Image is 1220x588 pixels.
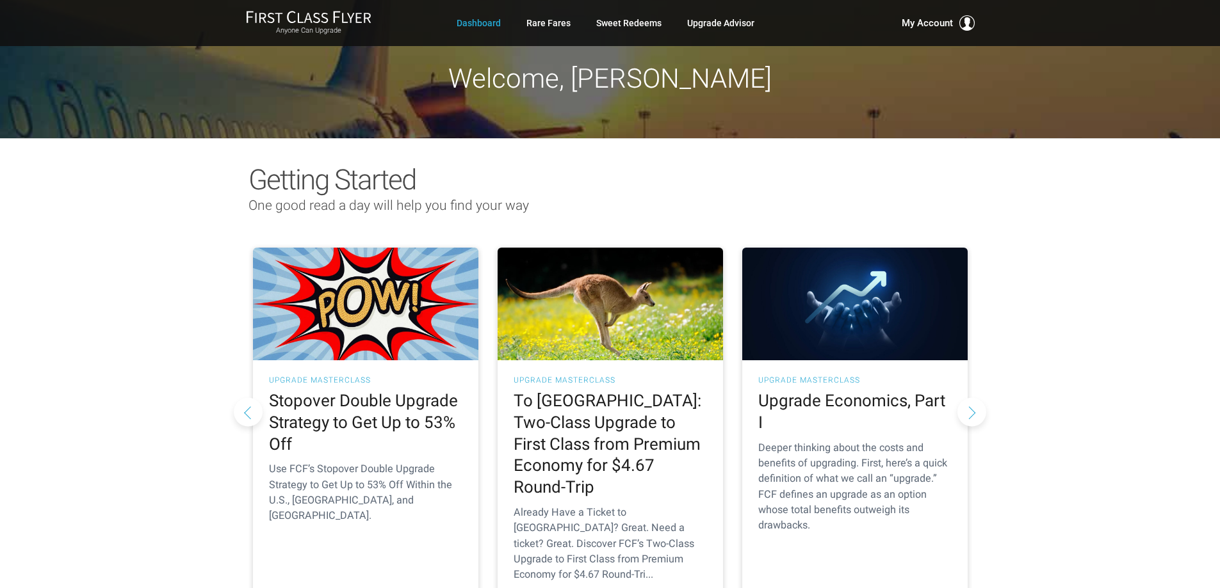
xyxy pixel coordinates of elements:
[758,440,952,534] p: Deeper thinking about the costs and benefits of upgrading. First, here’s a quick definition of wh...
[687,12,754,35] a: Upgrade Advisor
[514,505,707,582] p: Already Have a Ticket to [GEOGRAPHIC_DATA]? Great. Need a ticket? Great. Discover FCF’s Two-Class...
[269,390,462,455] h2: Stopover Double Upgrade Strategy to Get Up to 53% Off
[246,26,371,35] small: Anyone Can Upgrade
[248,163,416,196] span: Getting Started
[448,63,772,94] span: Welcome, [PERSON_NAME]
[957,397,986,426] button: Next slide
[902,15,975,31] button: My Account
[902,15,953,31] span: My Account
[246,10,371,36] a: First Class FlyerAnyone Can Upgrade
[514,376,707,384] h3: UPGRADE MASTERCLASS
[269,376,462,384] h3: UPGRADE MASTERCLASS
[758,390,952,434] h2: Upgrade Economics, Part I
[596,12,662,35] a: Sweet Redeems
[248,198,529,213] span: One good read a day will help you find your way
[514,390,707,498] h2: To [GEOGRAPHIC_DATA]: Two-Class Upgrade to First Class from Premium Economy for $4.67 Round-Trip
[246,10,371,24] img: First Class Flyer
[269,461,462,523] p: Use FCF’s Stopover Double Upgrade Strategy to Get Up to 53% Off Within the U.S., [GEOGRAPHIC_DATA...
[526,12,571,35] a: Rare Fares
[457,12,501,35] a: Dashboard
[758,376,952,384] h3: UPGRADE MASTERCLASS
[234,397,263,426] button: Previous slide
